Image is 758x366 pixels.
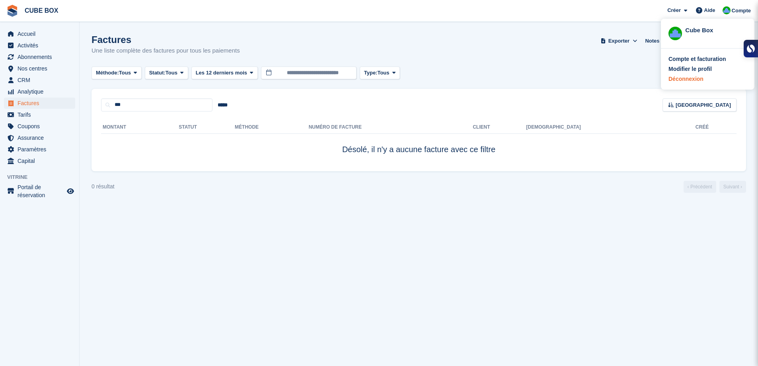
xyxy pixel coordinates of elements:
[309,121,473,134] th: Numéro de facture
[196,69,247,77] span: Les 12 derniers mois
[21,4,61,17] a: CUBE BOX
[145,67,188,80] button: Statut: Tous
[96,69,119,77] span: Méthode:
[4,98,75,109] a: menu
[18,28,65,39] span: Accueil
[235,121,309,134] th: Méthode
[676,101,731,109] span: [GEOGRAPHIC_DATA]
[704,6,715,14] span: Aide
[4,183,75,199] a: menu
[668,27,682,40] img: Cube Box
[4,28,75,39] a: menu
[668,55,747,63] a: Compte et facturation
[92,34,240,45] h1: Factures
[4,51,75,63] a: menu
[92,67,142,80] button: Méthode: Tous
[4,74,75,86] a: menu
[685,26,747,33] div: Cube Box
[119,69,131,77] span: Tous
[18,121,65,132] span: Coupons
[4,144,75,155] a: menu
[668,65,747,73] a: Modifier le profil
[166,69,177,77] span: Tous
[360,67,400,80] button: Type: Tous
[723,6,731,14] img: Cube Box
[377,69,389,77] span: Tous
[364,69,378,77] span: Type:
[6,5,18,17] img: stora-icon-8386f47178a22dfd0bd8f6a31ec36ba5ce8667c1dd55bd0f319d3a0aa187defe.svg
[18,155,65,166] span: Capital
[4,109,75,120] a: menu
[608,37,629,45] span: Exporter
[18,98,65,109] span: Factures
[92,182,115,191] div: 0 résultat
[101,121,179,134] th: Montant
[668,65,712,73] div: Modifier le profil
[668,75,703,83] div: Déconnexion
[668,55,726,63] div: Compte et facturation
[719,181,746,193] a: Suivant
[732,7,751,15] span: Compte
[4,155,75,166] a: menu
[191,67,258,80] button: Les 12 derniers mois
[92,46,240,55] p: Une liste complète des factures pour tous les paiements
[667,6,681,14] span: Créer
[4,86,75,97] a: menu
[599,34,639,47] button: Exporter
[4,121,75,132] a: menu
[18,74,65,86] span: CRM
[7,173,79,181] span: Vitrine
[18,132,65,143] span: Assurance
[18,40,65,51] span: Activités
[668,75,747,83] a: Déconnexion
[473,121,526,134] th: Client
[4,63,75,74] a: menu
[18,51,65,63] span: Abonnements
[18,109,65,120] span: Tarifs
[4,132,75,143] a: menu
[18,63,65,74] span: Nos centres
[526,121,696,134] th: [DEMOGRAPHIC_DATA]
[66,186,75,196] a: Boutique d'aperçu
[4,40,75,51] a: menu
[18,86,65,97] span: Analytique
[342,145,495,154] span: Désolé, il n'y a aucune facture avec ce filtre
[682,181,748,193] nav: Page
[684,181,716,193] a: Précédent
[18,183,65,199] span: Portail de réservation
[696,121,737,134] th: Créé
[179,121,235,134] th: Statut
[642,34,686,47] a: Notes de crédit
[149,69,166,77] span: Statut:
[18,144,65,155] span: Paramètres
